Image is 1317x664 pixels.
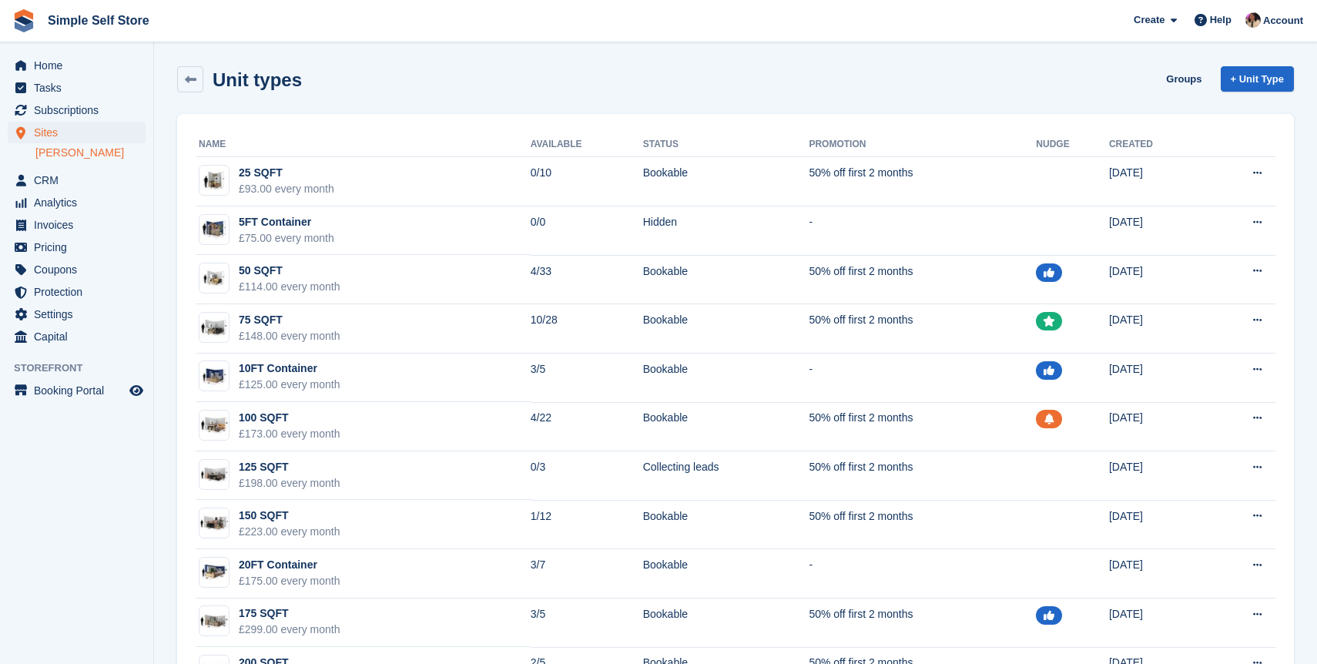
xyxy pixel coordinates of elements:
td: 4/33 [531,255,643,304]
td: - [809,354,1036,403]
td: 50% off first 2 months [809,255,1036,304]
td: 10/28 [531,304,643,354]
td: [DATE] [1109,599,1205,648]
td: [DATE] [1109,549,1205,599]
div: 25 SQFT [239,165,334,181]
div: £299.00 every month [239,622,340,638]
td: 3/7 [531,549,643,599]
th: Nudge [1036,132,1109,157]
div: 50 SQFT [239,263,340,279]
img: 25-sqft-unit%20(1).jpg [199,169,229,192]
td: 50% off first 2 months [809,157,1036,206]
a: menu [8,281,146,303]
span: Protection [34,281,126,303]
span: Coupons [34,259,126,280]
img: 10-ft-container.jpg [199,365,229,387]
td: 0/3 [531,451,643,501]
td: - [809,549,1036,599]
td: Bookable [643,599,809,648]
td: 1/12 [531,500,643,549]
img: 150-sqft-unit%20(1).jpg [199,512,229,535]
td: 3/5 [531,354,643,403]
th: Promotion [809,132,1036,157]
img: 20-ft-container%20(1).jpg [199,561,229,583]
img: stora-icon-8386f47178a22dfd0bd8f6a31ec36ba5ce8667c1dd55bd0f319d3a0aa187defe.svg [12,9,35,32]
span: Sites [34,122,126,143]
td: [DATE] [1109,255,1205,304]
td: 50% off first 2 months [809,304,1036,354]
span: Pricing [34,236,126,258]
span: Home [34,55,126,76]
img: 125-sqft-unit%20(1).jpg [199,463,229,485]
td: [DATE] [1109,206,1205,256]
a: menu [8,303,146,325]
div: 100 SQFT [239,410,340,426]
td: - [809,206,1036,256]
td: 3/5 [531,599,643,648]
div: £93.00 every month [239,181,334,197]
div: 150 SQFT [239,508,340,524]
a: menu [8,122,146,143]
a: Preview store [127,381,146,400]
td: Bookable [643,402,809,451]
a: [PERSON_NAME] [35,146,146,160]
td: Bookable [643,500,809,549]
div: £198.00 every month [239,475,340,491]
a: Groups [1160,66,1208,92]
img: 50-sqft-unit%20(1).jpg [199,267,229,290]
span: Tasks [34,77,126,99]
div: £173.00 every month [239,426,340,442]
a: menu [8,55,146,76]
td: [DATE] [1109,304,1205,354]
td: 50% off first 2 months [809,402,1036,451]
a: menu [8,169,146,191]
h2: Unit types [213,69,302,90]
span: Analytics [34,192,126,213]
span: Storefront [14,361,153,376]
span: Booking Portal [34,380,126,401]
a: Simple Self Store [42,8,156,33]
span: Help [1210,12,1232,28]
div: 20FT Container [239,557,340,573]
td: 50% off first 2 months [809,451,1036,501]
td: 50% off first 2 months [809,500,1036,549]
td: 0/0 [531,206,643,256]
th: Status [643,132,809,157]
th: Name [196,132,531,157]
td: Collecting leads [643,451,809,501]
a: menu [8,77,146,99]
td: Bookable [643,255,809,304]
a: menu [8,380,146,401]
div: £148.00 every month [239,328,340,344]
div: £114.00 every month [239,279,340,295]
td: [DATE] [1109,354,1205,403]
img: 5%20sq%20ft%20container.jpg [199,218,229,240]
span: Create [1134,12,1165,28]
img: 100-sqft-unit%20(1).jpg [199,414,229,437]
div: £175.00 every month [239,573,340,589]
div: 10FT Container [239,361,340,377]
td: Bookable [643,304,809,354]
td: Hidden [643,206,809,256]
span: Invoices [34,214,126,236]
td: 50% off first 2 months [809,599,1036,648]
a: menu [8,326,146,347]
span: Settings [34,303,126,325]
div: £223.00 every month [239,524,340,540]
a: + Unit Type [1221,66,1294,92]
td: [DATE] [1109,451,1205,501]
a: menu [8,236,146,258]
td: [DATE] [1109,157,1205,206]
span: Account [1263,13,1303,29]
span: Subscriptions [34,99,126,121]
td: Bookable [643,157,809,206]
div: £125.00 every month [239,377,340,393]
img: 75-sqft-unit%20(1).jpg [199,317,229,339]
div: 175 SQFT [239,605,340,622]
img: Scott McCutcheon [1245,12,1261,28]
a: menu [8,259,146,280]
div: 75 SQFT [239,312,340,328]
th: Created [1109,132,1205,157]
a: menu [8,192,146,213]
div: £75.00 every month [239,230,334,246]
